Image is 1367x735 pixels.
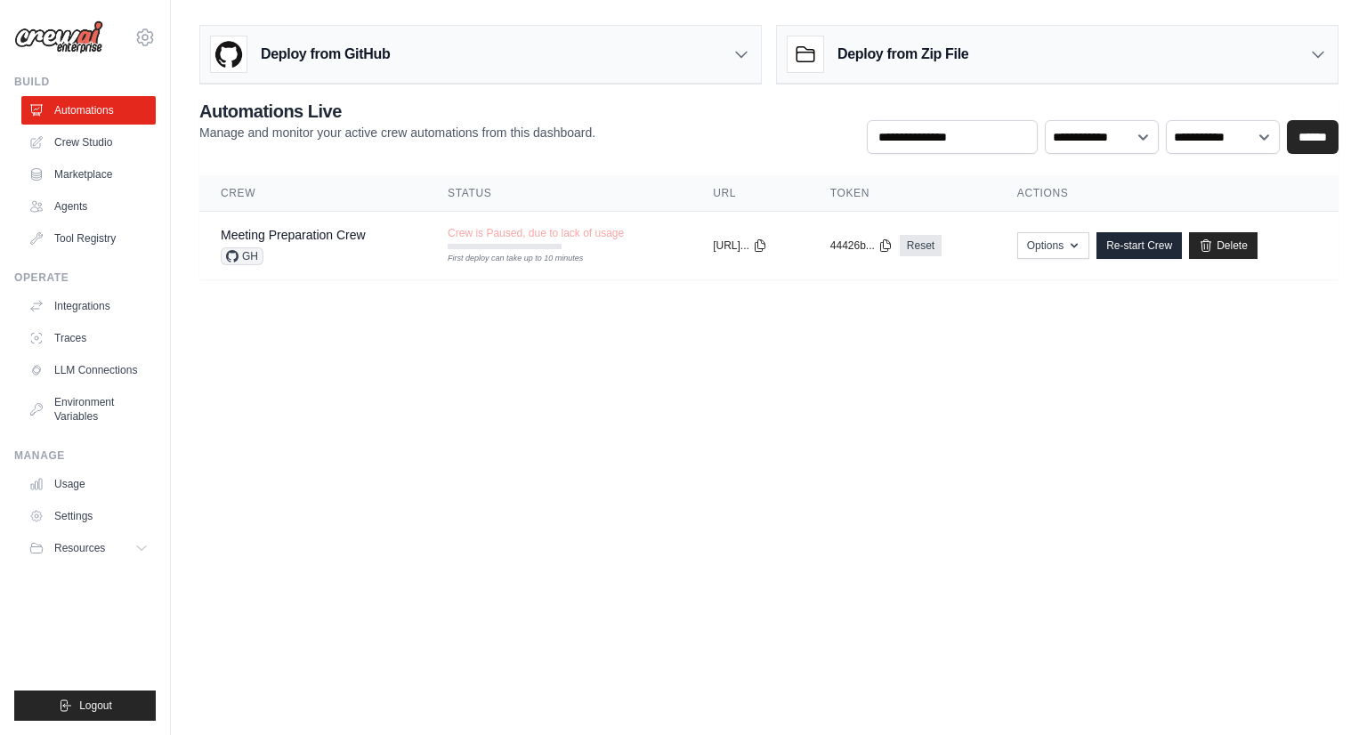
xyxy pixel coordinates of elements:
[21,224,156,253] a: Tool Registry
[21,292,156,320] a: Integrations
[1017,232,1089,259] button: Options
[221,247,263,265] span: GH
[21,388,156,431] a: Environment Variables
[21,502,156,530] a: Settings
[21,192,156,221] a: Agents
[21,96,156,125] a: Automations
[21,534,156,562] button: Resources
[692,175,809,212] th: URL
[21,128,156,157] a: Crew Studio
[21,160,156,189] a: Marketplace
[221,228,366,242] a: Meeting Preparation Crew
[1189,232,1258,259] a: Delete
[21,324,156,352] a: Traces
[211,36,247,72] img: GitHub Logo
[448,226,624,240] span: Crew is Paused, due to lack of usage
[830,238,893,253] button: 44426b...
[809,175,996,212] th: Token
[900,235,942,256] a: Reset
[54,541,105,555] span: Resources
[14,271,156,285] div: Operate
[199,99,595,124] h2: Automations Live
[448,253,562,265] div: First deploy can take up to 10 minutes
[1096,232,1182,259] a: Re-start Crew
[14,448,156,463] div: Manage
[261,44,390,65] h3: Deploy from GitHub
[79,699,112,713] span: Logout
[199,124,595,141] p: Manage and monitor your active crew automations from this dashboard.
[14,691,156,721] button: Logout
[996,175,1339,212] th: Actions
[426,175,692,212] th: Status
[21,470,156,498] a: Usage
[14,75,156,89] div: Build
[199,175,426,212] th: Crew
[14,20,103,54] img: Logo
[21,356,156,384] a: LLM Connections
[837,44,968,65] h3: Deploy from Zip File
